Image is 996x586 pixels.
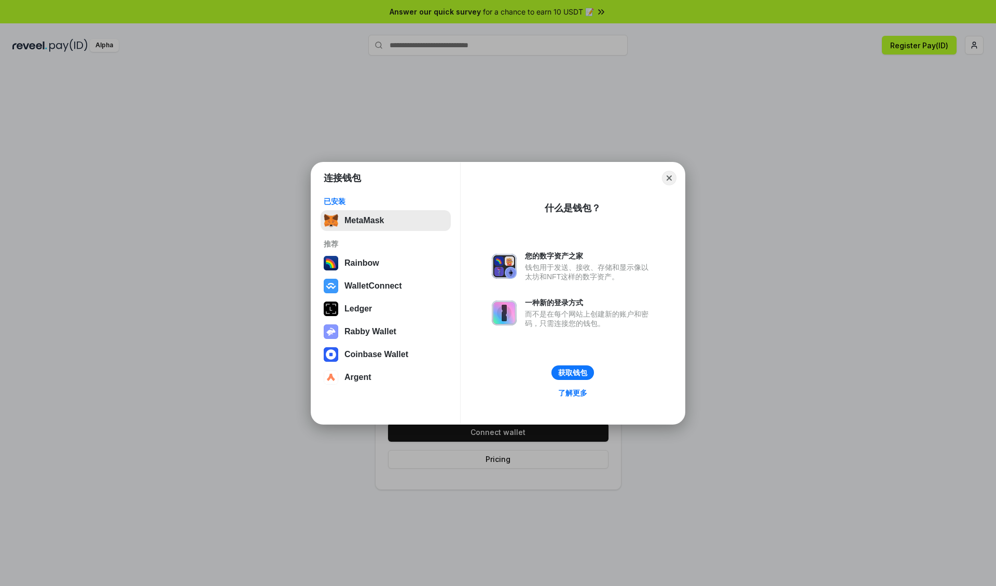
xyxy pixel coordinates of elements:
[344,327,396,336] div: Rabby Wallet
[344,216,384,225] div: MetaMask
[525,263,654,281] div: 钱包用于发送、接收、存储和显示像以太坊和NFT这样的数字资产。
[321,210,451,231] button: MetaMask
[324,370,338,385] img: svg+xml,%3Csvg%20width%3D%2228%22%20height%3D%2228%22%20viewBox%3D%220%200%2028%2028%22%20fill%3D...
[324,197,448,206] div: 已安装
[525,251,654,261] div: 您的数字资产之家
[321,298,451,319] button: Ledger
[344,304,372,314] div: Ledger
[552,386,593,400] a: 了解更多
[492,254,517,279] img: svg+xml,%3Csvg%20xmlns%3D%22http%3A%2F%2Fwww.w3.org%2F2000%2Fsvg%22%20fill%3D%22none%22%20viewBox...
[545,202,601,214] div: 什么是钱包？
[321,367,451,388] button: Argent
[558,368,587,377] div: 获取钱包
[662,171,676,185] button: Close
[525,309,654,328] div: 而不是在每个网站上创建新的账户和密码，只需连接您的钱包。
[492,301,517,325] img: svg+xml,%3Csvg%20xmlns%3D%22http%3A%2F%2Fwww.w3.org%2F2000%2Fsvg%22%20fill%3D%22none%22%20viewBox...
[324,324,338,339] img: svg+xml,%3Csvg%20xmlns%3D%22http%3A%2F%2Fwww.w3.org%2F2000%2Fsvg%22%20fill%3D%22none%22%20viewBox...
[324,347,338,362] img: svg+xml,%3Csvg%20width%3D%2228%22%20height%3D%2228%22%20viewBox%3D%220%200%2028%2028%22%20fill%3D...
[525,298,654,307] div: 一种新的登录方式
[324,172,361,184] h1: 连接钱包
[324,256,338,270] img: svg+xml,%3Csvg%20width%3D%22120%22%20height%3D%22120%22%20viewBox%3D%220%200%20120%20120%22%20fil...
[324,279,338,293] img: svg+xml,%3Csvg%20width%3D%2228%22%20height%3D%2228%22%20viewBox%3D%220%200%2028%2028%22%20fill%3D...
[321,276,451,296] button: WalletConnect
[321,253,451,274] button: Rainbow
[324,302,338,316] img: svg+xml,%3Csvg%20xmlns%3D%22http%3A%2F%2Fwww.w3.org%2F2000%2Fsvg%22%20width%3D%2228%22%20height%3...
[321,321,451,342] button: Rabby Wallet
[344,258,379,268] div: Rainbow
[344,281,402,291] div: WalletConnect
[551,365,594,380] button: 获取钱包
[558,388,587,398] div: 了解更多
[324,239,448,249] div: 推荐
[321,344,451,365] button: Coinbase Wallet
[344,373,371,382] div: Argent
[344,350,408,359] div: Coinbase Wallet
[324,213,338,228] img: svg+xml,%3Csvg%20fill%3D%22none%22%20height%3D%2233%22%20viewBox%3D%220%200%2035%2033%22%20width%...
